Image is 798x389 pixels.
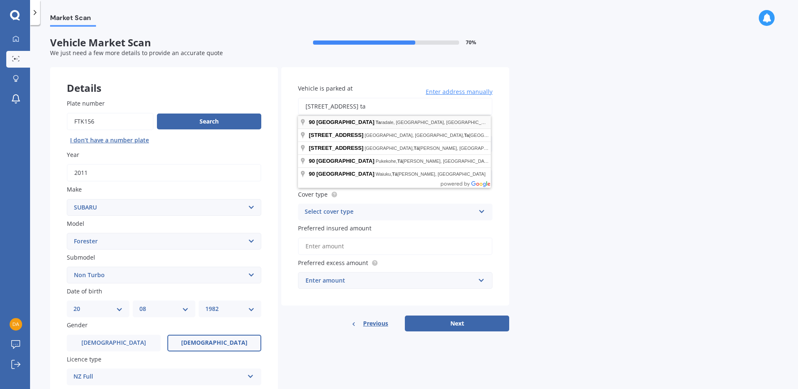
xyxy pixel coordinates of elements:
input: Enter plate number [67,113,154,130]
span: Tā [414,146,419,151]
span: Preferred insured amount [298,224,371,232]
span: Vehicle Market Scan [50,37,280,49]
input: YYYY [67,164,261,182]
span: Ta [464,133,469,138]
span: 90 [309,158,315,164]
span: Date of birth [67,287,102,295]
img: 98dca98bbd12ed8842a6fa59022fc2a2 [10,318,22,331]
span: Pukekohe, [PERSON_NAME], [GEOGRAPHIC_DATA] [376,159,491,164]
span: 70 % [466,40,476,45]
span: Model [67,220,84,227]
span: 90 [309,119,315,125]
span: Enter address manually [426,88,492,96]
div: Select cover type [305,207,475,217]
div: Details [50,67,278,92]
span: [GEOGRAPHIC_DATA] [316,171,374,177]
span: [GEOGRAPHIC_DATA], [PERSON_NAME], [GEOGRAPHIC_DATA] [365,146,508,151]
span: Ta [376,120,381,125]
button: Next [405,316,509,331]
button: Search [157,114,261,129]
span: Market Scan [50,14,96,25]
span: Waiuku, [PERSON_NAME], [GEOGRAPHIC_DATA] [376,172,485,177]
span: [DEMOGRAPHIC_DATA] [181,339,247,346]
span: We just need a few more details to provide an accurate quote [50,49,223,57]
span: Make [67,186,82,194]
span: Tā [392,172,397,177]
button: I don’t have a number plate [67,134,152,147]
span: Previous [363,317,388,330]
input: Enter amount [298,237,492,255]
span: [GEOGRAPHIC_DATA] [316,158,374,164]
span: [GEOGRAPHIC_DATA] [316,119,374,125]
span: [DEMOGRAPHIC_DATA] [81,339,146,346]
span: Preferred excess amount [298,259,368,267]
span: [GEOGRAPHIC_DATA], [GEOGRAPHIC_DATA], [GEOGRAPHIC_DATA], [GEOGRAPHIC_DATA] [365,133,567,138]
div: NZ Full [73,372,244,382]
span: Year [67,151,79,159]
span: [STREET_ADDRESS] [309,132,364,138]
span: [STREET_ADDRESS] [309,145,364,151]
span: Gender [67,321,88,329]
input: Enter address [298,98,492,115]
div: Enter amount [306,276,475,285]
span: radale, [GEOGRAPHIC_DATA], [GEOGRAPHIC_DATA] [376,120,494,125]
span: Submodel [67,253,95,261]
span: Plate number [67,99,105,107]
span: Cover type [298,190,328,198]
span: Licence type [67,355,101,363]
span: Vehicle is parked at [298,84,353,92]
span: 90 [309,171,315,177]
span: Tā [397,159,403,164]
